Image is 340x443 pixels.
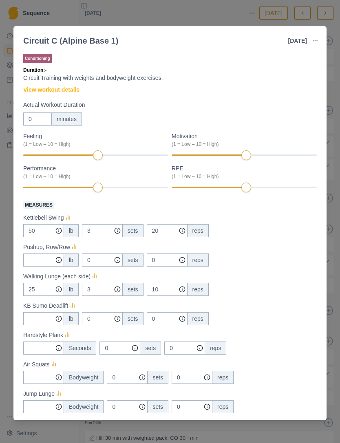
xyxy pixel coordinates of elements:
div: lb [64,283,79,296]
p: Circuit Training with weights and bodyweight exercises. [23,74,317,82]
label: RPE [172,164,312,180]
label: Performance [23,164,163,180]
div: reps [212,400,234,413]
span: Measures [23,201,54,209]
div: reps [187,312,209,325]
p: Jump Squat [23,419,54,428]
div: (1 = Low – 10 = High) [172,141,312,148]
p: Kettlebell Swing [23,214,64,222]
div: sets [147,371,168,384]
div: Circuit C (Alpine Base 1) [23,35,118,47]
div: lb [64,253,79,267]
div: sets [140,342,161,355]
p: KB Sumo Deadlift [23,302,68,310]
div: (1 = Low – 10 = High) [23,173,163,180]
div: sets [122,224,144,237]
div: reps [187,253,209,267]
p: Hardstyle Plank [23,331,63,339]
div: lb [64,312,79,325]
p: [DATE] [288,37,307,45]
div: (1 = Low – 10 = High) [23,141,163,148]
p: Pushup, Row/Row [23,243,70,251]
p: Duration: - [23,66,317,74]
div: Seconds [64,342,96,355]
div: Bodyweight [64,400,104,413]
div: sets [122,283,144,296]
div: (1 = Low – 10 = High) [172,173,312,180]
p: Conditioning [23,54,52,63]
div: sets [122,253,144,267]
label: Motivation [172,132,312,148]
p: Air Squats [23,360,50,369]
label: Actual Workout Duration [23,101,312,109]
label: Feeling [23,132,163,148]
p: Jump Lunge [23,390,55,398]
div: reps [187,283,209,296]
a: View workout details [23,86,79,94]
p: Walking Lunge (each side) [23,272,91,281]
div: sets [147,400,168,413]
div: reps [187,224,209,237]
div: sets [122,312,144,325]
div: lb [64,224,79,237]
div: Bodyweight [64,371,104,384]
div: minutes [51,112,82,126]
div: reps [212,371,234,384]
div: reps [205,342,226,355]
